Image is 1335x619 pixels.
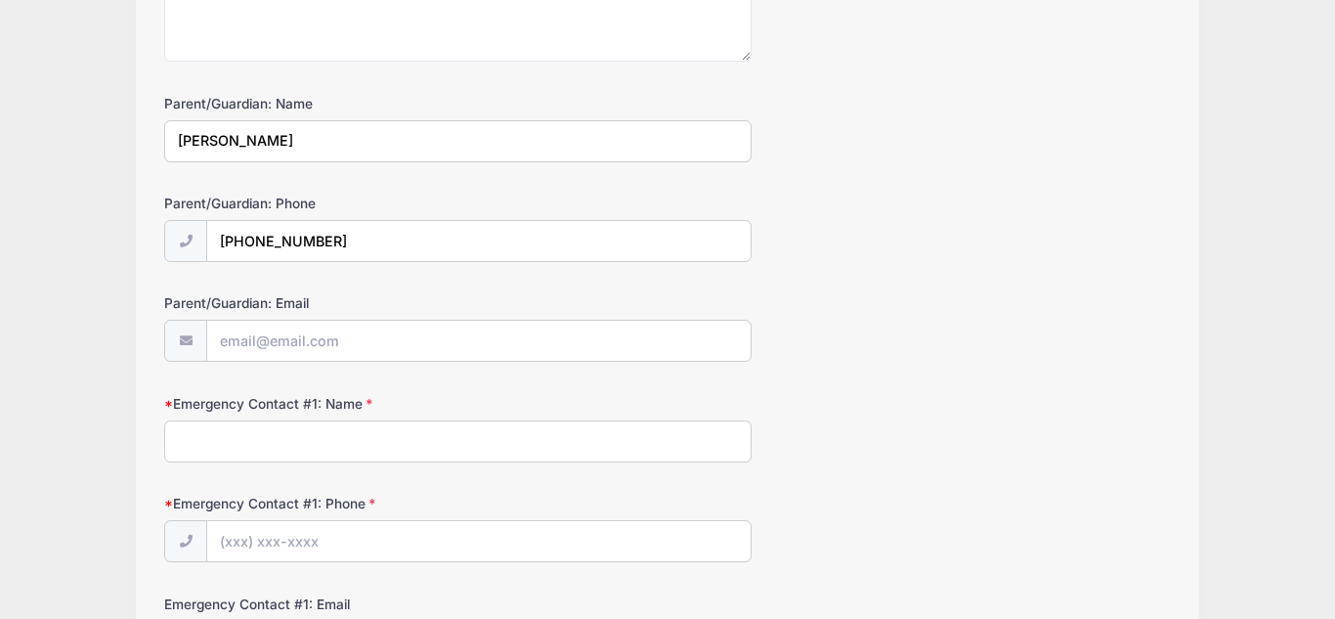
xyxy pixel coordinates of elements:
[206,220,751,262] input: (xxx) xxx-xxxx
[206,520,751,562] input: (xxx) xxx-xxxx
[164,293,499,313] label: Parent/Guardian: Email
[164,595,499,614] label: Emergency Contact #1: Email
[164,494,499,513] label: Emergency Contact #1: Phone
[206,320,751,362] input: email@email.com
[164,394,499,414] label: Emergency Contact #1: Name
[164,94,499,113] label: Parent/Guardian: Name
[164,194,499,213] label: Parent/Guardian: Phone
